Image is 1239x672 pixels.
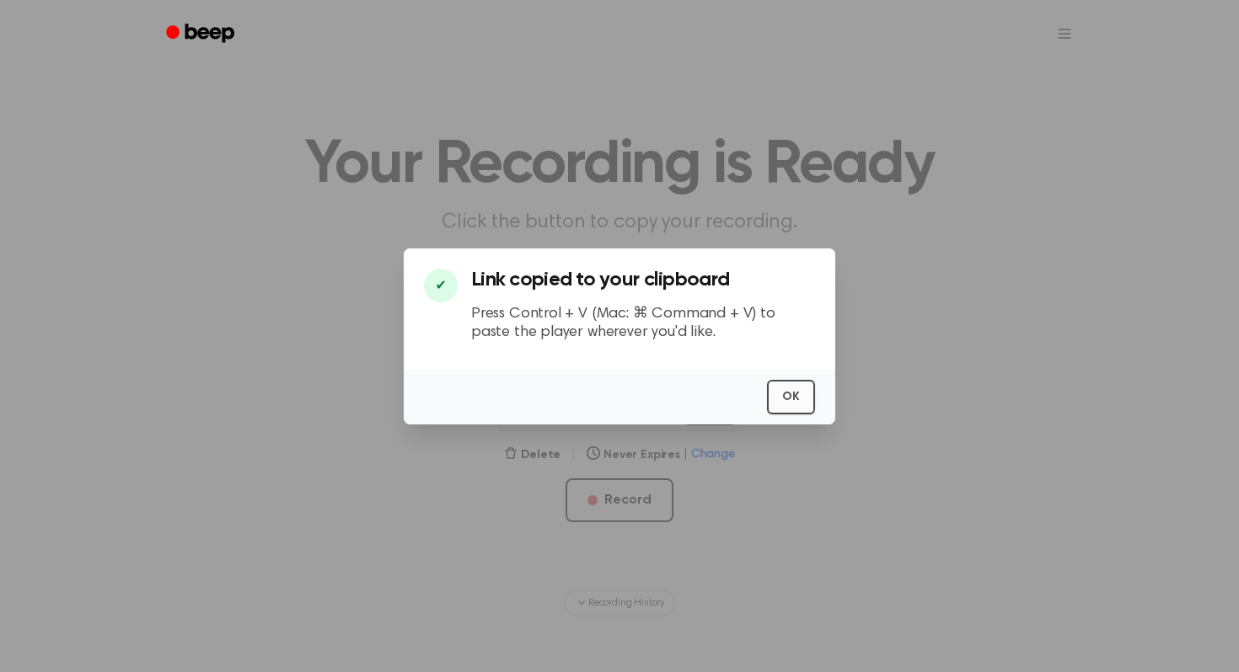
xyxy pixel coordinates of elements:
h3: Link copied to your clipboard [471,269,815,291]
button: Open menu [1044,13,1085,54]
p: Press Control + V (Mac: ⌘ Command + V) to paste the player wherever you'd like. [471,305,815,343]
div: ✔ [424,269,458,302]
a: Beep [154,18,249,51]
button: OK [767,380,815,414]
